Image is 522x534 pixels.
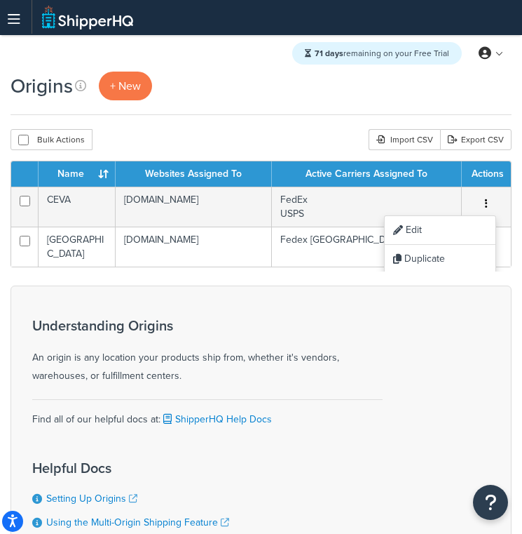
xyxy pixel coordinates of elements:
[46,515,229,530] a: Using the Multi-Origin Shipping Feature
[272,187,462,227] td: FedEx USPS
[272,227,462,267] td: Fedex [GEOGRAPHIC_DATA]
[440,129,511,150] a: Export CSV
[369,129,440,150] div: Import CSV
[11,129,92,150] button: Bulk Actions
[116,227,271,267] td: [DOMAIN_NAME]
[292,42,462,65] div: remaining on your Free Trial
[116,187,271,227] td: [DOMAIN_NAME]
[160,412,272,427] a: ShipperHQ Help Docs
[32,318,383,385] div: An origin is any location your products ship from, whether it's vendors, warehouses, or fulfillme...
[39,187,116,227] td: CEVA
[11,72,73,100] h1: Origins
[473,485,508,520] button: Open Resource Center
[385,245,495,274] a: Duplicate
[272,161,462,187] th: Active Carriers Assigned To
[99,72,152,100] a: + New
[46,491,137,506] a: Setting Up Origins
[385,216,495,245] a: Edit
[39,227,116,267] td: [GEOGRAPHIC_DATA]
[32,318,383,333] h3: Understanding Origins
[462,161,511,187] th: Actions
[32,460,233,476] h3: Helpful Docs
[110,78,141,94] span: + New
[315,47,343,60] strong: 71 days
[39,161,116,187] th: Name : activate to sort column ascending
[32,399,383,429] div: Find all of our helpful docs at:
[116,161,271,187] th: Websites Assigned To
